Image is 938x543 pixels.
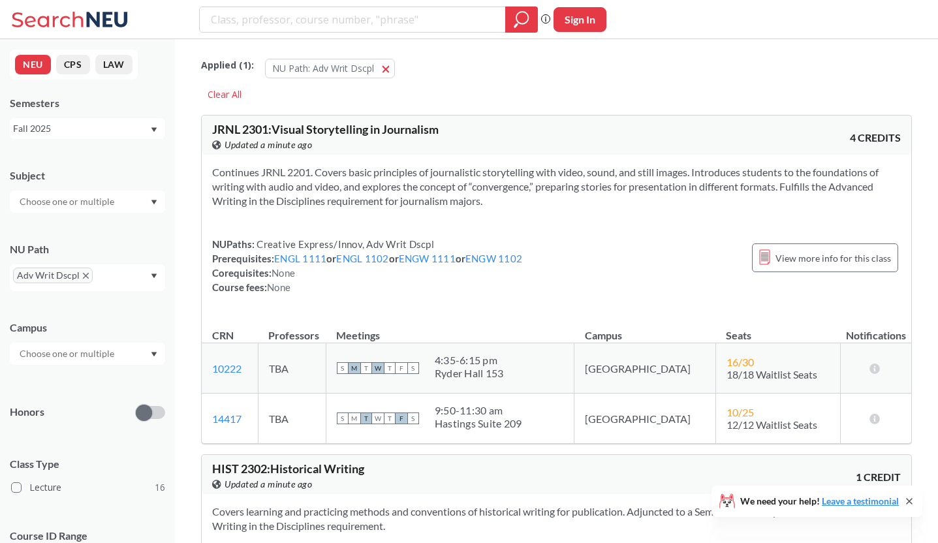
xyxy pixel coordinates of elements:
[212,328,234,343] div: CRN
[399,253,456,264] a: ENGW 1111
[856,470,901,484] span: 1 CREDIT
[727,356,754,368] span: 16 / 30
[212,504,901,533] section: Covers learning and practicing methods and conventions of historical writing for publication. Adj...
[336,253,388,264] a: ENGL 1102
[727,418,817,431] span: 12/12 Waitlist Seats
[10,405,44,420] p: Honors
[465,253,522,264] a: ENGW 1102
[574,343,716,394] td: [GEOGRAPHIC_DATA]
[13,194,123,209] input: Choose one or multiple
[727,406,754,418] span: 10 / 25
[505,7,538,33] div: magnifying glass
[337,362,349,374] span: S
[272,267,295,279] span: None
[265,59,395,78] button: NU Path: Adv Writ Dscpl
[155,480,165,495] span: 16
[13,346,123,362] input: Choose one or multiple
[10,242,165,256] div: NU Path
[201,58,254,72] span: Applied ( 1 ):
[574,315,716,343] th: Campus
[56,55,90,74] button: CPS
[13,121,149,136] div: Fall 2025
[514,10,529,29] svg: magnifying glass
[212,461,364,476] span: HIST 2302 : Historical Writing
[212,165,901,208] section: Continues JRNL 2201. Covers basic principles of journalistic storytelling with video, sound, and ...
[349,362,360,374] span: M
[574,394,716,444] td: [GEOGRAPHIC_DATA]
[10,96,165,110] div: Semesters
[554,7,606,32] button: Sign In
[151,127,157,132] svg: Dropdown arrow
[740,497,899,506] span: We need your help!
[775,250,891,266] span: View more info for this class
[258,343,326,394] td: TBA
[212,412,242,425] a: 14417
[10,457,165,471] span: Class Type
[13,268,93,283] span: Adv Writ DscplX to remove pill
[337,412,349,424] span: S
[384,412,396,424] span: T
[10,191,165,213] div: Dropdown arrow
[212,362,242,375] a: 10222
[396,412,407,424] span: F
[15,55,51,74] button: NEU
[715,315,840,343] th: Seats
[407,412,419,424] span: S
[822,495,899,506] a: Leave a testimonial
[372,412,384,424] span: W
[407,362,419,374] span: S
[83,273,89,279] svg: X to remove pill
[267,281,290,293] span: None
[372,362,384,374] span: W
[10,264,165,291] div: Adv Writ DscplX to remove pillDropdown arrow
[255,238,434,250] span: Creative Express/Innov, Adv Writ Dscpl
[435,417,522,430] div: Hastings Suite 209
[840,315,911,343] th: Notifications
[258,315,326,343] th: Professors
[360,412,372,424] span: T
[435,367,504,380] div: Ryder Hall 153
[435,354,504,367] div: 4:35 - 6:15 pm
[151,200,157,205] svg: Dropdown arrow
[95,55,133,74] button: LAW
[210,8,496,31] input: Class, professor, course number, "phrase"
[151,352,157,357] svg: Dropdown arrow
[274,253,326,264] a: ENGL 1111
[850,131,901,145] span: 4 CREDITS
[10,118,165,139] div: Fall 2025Dropdown arrow
[212,122,439,136] span: JRNL 2301 : Visual Storytelling in Journalism
[258,394,326,444] td: TBA
[326,315,574,343] th: Meetings
[10,168,165,183] div: Subject
[360,362,372,374] span: T
[349,412,360,424] span: M
[151,273,157,279] svg: Dropdown arrow
[225,477,312,491] span: Updated a minute ago
[396,362,407,374] span: F
[272,62,374,74] span: NU Path: Adv Writ Dscpl
[10,320,165,335] div: Campus
[384,362,396,374] span: T
[435,404,522,417] div: 9:50 - 11:30 am
[11,479,165,496] label: Lecture
[212,237,522,294] div: NUPaths: Prerequisites: or or or Corequisites: Course fees:
[10,343,165,365] div: Dropdown arrow
[201,85,248,104] div: Clear All
[225,138,312,152] span: Updated a minute ago
[727,368,817,380] span: 18/18 Waitlist Seats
